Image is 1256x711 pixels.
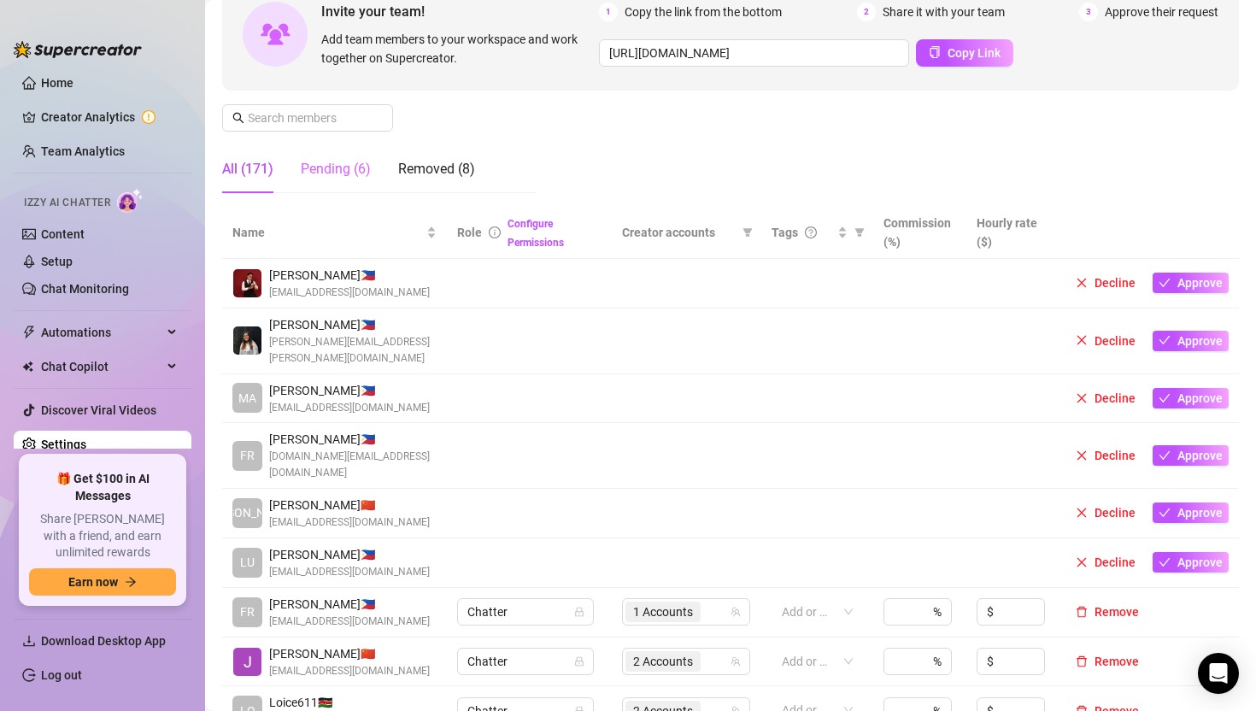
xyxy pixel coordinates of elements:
span: lock [574,607,584,617]
img: Hanz Balistoy [233,269,261,297]
span: Chatter [467,599,584,625]
span: check [1159,450,1171,461]
span: LU [240,553,255,572]
span: close [1076,556,1088,568]
span: 2 Accounts [633,652,693,671]
span: [PERSON_NAME][EMAIL_ADDRESS][PERSON_NAME][DOMAIN_NAME] [269,334,437,367]
span: 3 [1079,3,1098,21]
span: delete [1076,655,1088,667]
span: FR [240,602,255,621]
span: Automations [41,319,162,346]
span: [EMAIL_ADDRESS][DOMAIN_NAME] [269,285,430,301]
button: Decline [1069,388,1142,408]
span: check [1159,507,1171,519]
span: arrow-right [125,576,137,588]
span: 1 [599,3,618,21]
div: Pending (6) [301,159,371,179]
span: filter [742,227,753,238]
span: Copy Link [948,46,1001,60]
button: Decline [1069,445,1142,466]
button: Copy Link [916,39,1013,67]
span: Invite your team! [321,1,599,22]
span: check [1159,277,1171,289]
button: Earn nowarrow-right [29,568,176,596]
span: FR [240,446,255,465]
span: [PERSON_NAME] 🇵🇭 [269,315,437,334]
a: Content [41,227,85,241]
a: Home [41,76,73,90]
span: Approve their request [1105,3,1218,21]
span: close [1076,450,1088,461]
span: team [731,607,741,617]
span: [PERSON_NAME] 🇨🇳 [269,644,430,663]
span: [PERSON_NAME] 🇵🇭 [269,430,437,449]
span: Remove [1095,655,1139,668]
span: Share it with your team [883,3,1005,21]
img: AI Chatter [117,188,144,213]
span: Approve [1177,334,1223,348]
a: Chat Monitoring [41,282,129,296]
span: Copy the link from the bottom [625,3,782,21]
span: Add team members to your workspace and work together on Supercreator. [321,30,592,68]
th: Name [222,207,447,259]
span: Decline [1095,449,1136,462]
input: Search members [248,109,369,127]
span: Chatter [467,649,584,674]
span: Izzy AI Chatter [24,195,110,211]
span: thunderbolt [22,326,36,339]
span: close [1076,392,1088,404]
span: Decline [1095,555,1136,569]
img: Rejane Mae Lanuza [233,326,261,355]
span: Creator accounts [622,223,736,242]
span: 1 Accounts [625,602,701,622]
span: [PERSON_NAME] [202,503,293,522]
a: Setup [41,255,73,268]
a: Discover Viral Videos [41,403,156,417]
div: Removed (8) [398,159,475,179]
span: download [22,634,36,648]
span: Tags [772,223,798,242]
span: Decline [1095,506,1136,520]
span: Role [457,226,482,239]
span: MA [238,389,256,408]
button: Remove [1069,602,1146,622]
span: Approve [1177,449,1223,462]
span: search [232,112,244,124]
span: Share [PERSON_NAME] with a friend, and earn unlimited rewards [29,511,176,561]
span: Decline [1095,276,1136,290]
span: Earn now [68,575,118,589]
span: team [731,656,741,667]
th: Hourly rate ($) [966,207,1059,259]
span: delete [1076,606,1088,618]
button: Approve [1153,445,1229,466]
button: Approve [1153,552,1229,573]
span: close [1076,277,1088,289]
span: Decline [1095,334,1136,348]
th: Commission (%) [873,207,965,259]
span: Chat Copilot [41,353,162,380]
span: 1 Accounts [633,602,693,621]
span: [DOMAIN_NAME][EMAIL_ADDRESS][DOMAIN_NAME] [269,449,437,481]
span: question-circle [805,226,817,238]
button: Decline [1069,502,1142,523]
span: Decline [1095,391,1136,405]
span: [EMAIL_ADDRESS][DOMAIN_NAME] [269,663,430,679]
button: Approve [1153,273,1229,293]
a: Configure Permissions [508,218,564,249]
span: Remove [1095,605,1139,619]
span: Approve [1177,555,1223,569]
span: [PERSON_NAME] 🇵🇭 [269,266,430,285]
span: [EMAIL_ADDRESS][DOMAIN_NAME] [269,614,430,630]
span: [PERSON_NAME] 🇵🇭 [269,381,430,400]
a: Creator Analytics exclamation-circle [41,103,178,131]
a: Team Analytics [41,144,125,158]
span: lock [574,656,584,667]
span: [EMAIL_ADDRESS][DOMAIN_NAME] [269,514,430,531]
img: Jonathan [233,648,261,676]
span: close [1076,507,1088,519]
span: info-circle [489,226,501,238]
div: Open Intercom Messenger [1198,653,1239,694]
button: Decline [1069,273,1142,293]
button: Approve [1153,502,1229,523]
span: check [1159,392,1171,404]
